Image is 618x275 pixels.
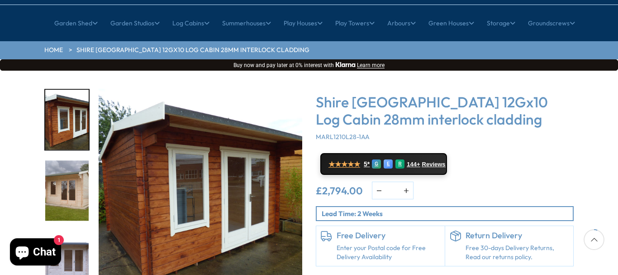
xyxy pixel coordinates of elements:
a: Play Towers [335,12,375,34]
a: Garden Shed [54,12,98,34]
img: Marlborough1_4_-Recovered_0cedafef-55a9-4a54-8948-ddd76ea245d9_200x200.jpg [45,161,89,221]
h6: Free Delivery [337,231,440,241]
a: Play Houses [284,12,323,34]
p: Free 30-days Delivery Returns, Read our returns policy. [466,244,569,261]
a: Green Houses [428,12,474,34]
div: E [384,159,393,169]
a: Summerhouses [222,12,271,34]
a: HOME [44,46,63,55]
span: ★★★★★ [328,160,360,169]
span: Reviews [422,161,446,168]
inbox-online-store-chat: Shopify online store chat [7,238,64,268]
h6: Return Delivery [466,231,569,241]
a: Enter your Postal code for Free Delivery Availability [337,244,440,261]
a: Groundscrews [528,12,575,34]
a: Shire [GEOGRAPHIC_DATA] 12Gx10 Log Cabin 28mm interlock cladding [76,46,309,55]
div: 6 / 16 [44,160,90,222]
h3: Shire [GEOGRAPHIC_DATA] 12Gx10 Log Cabin 28mm interlock cladding [316,93,574,128]
div: 5 / 16 [44,89,90,151]
span: MARL1210L28-1AA [316,133,370,141]
a: Garden Studios [110,12,160,34]
ins: £2,794.00 [316,186,363,196]
img: Marlborough_11_0286c2a1-8bba-42c4-a94d-6282b60679f0_200x200.jpg [45,90,89,150]
a: ★★★★★ 5* G E R 144+ Reviews [320,153,447,175]
div: R [395,159,404,169]
div: G [372,159,381,169]
span: 144+ [407,161,420,168]
a: Arbours [387,12,416,34]
a: Storage [487,12,515,34]
a: Log Cabins [172,12,209,34]
p: Lead Time: 2 Weeks [322,209,573,218]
